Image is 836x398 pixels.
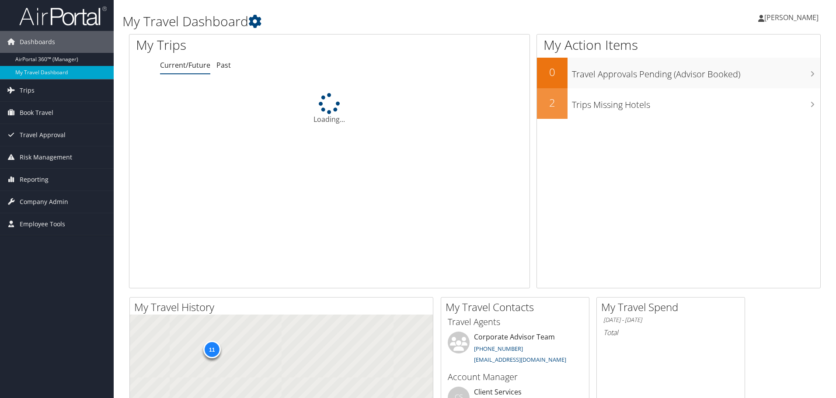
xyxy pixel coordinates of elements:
a: Past [216,60,231,70]
h1: My Action Items [537,36,820,54]
div: Loading... [129,93,529,125]
h2: 2 [537,95,568,110]
li: Corporate Advisor Team [443,332,587,367]
span: Employee Tools [20,213,65,235]
h1: My Travel Dashboard [122,12,592,31]
span: Reporting [20,169,49,190]
h6: [DATE] - [DATE] [603,316,738,324]
h1: My Trips [136,36,356,54]
div: 11 [203,341,220,358]
a: Current/Future [160,60,210,70]
a: 2Trips Missing Hotels [537,88,820,119]
h2: My Travel History [134,300,433,315]
h3: Travel Approvals Pending (Advisor Booked) [572,64,820,80]
span: Risk Management [20,146,72,168]
h3: Trips Missing Hotels [572,94,820,111]
span: Trips [20,80,35,101]
a: 0Travel Approvals Pending (Advisor Booked) [537,58,820,88]
h2: My Travel Contacts [446,300,589,315]
a: [PHONE_NUMBER] [474,345,523,353]
h2: My Travel Spend [601,300,745,315]
h6: Total [603,328,738,337]
a: [EMAIL_ADDRESS][DOMAIN_NAME] [474,356,566,363]
h3: Travel Agents [448,316,582,328]
span: Travel Approval [20,124,66,146]
a: [PERSON_NAME] [758,4,827,31]
span: Company Admin [20,191,68,213]
h3: Account Manager [448,371,582,383]
h2: 0 [537,65,568,80]
span: Dashboards [20,31,55,53]
span: Book Travel [20,102,53,124]
span: [PERSON_NAME] [764,13,819,22]
img: airportal-logo.png [19,6,107,26]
